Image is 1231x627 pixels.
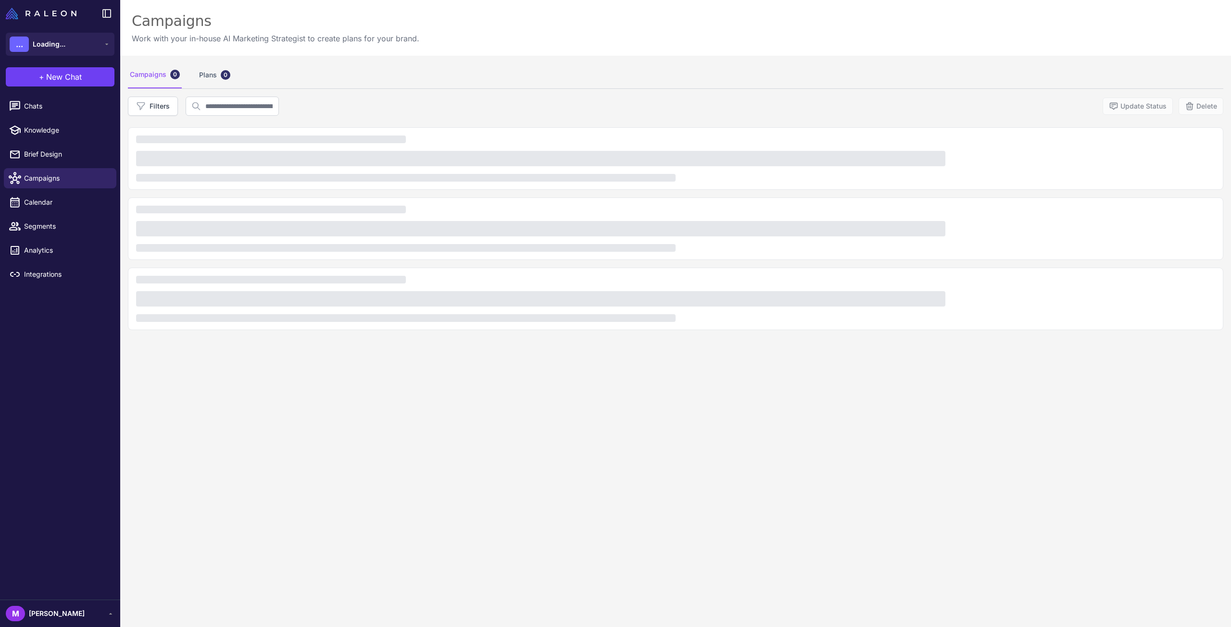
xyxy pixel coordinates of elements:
span: Integrations [24,269,109,280]
div: M [6,606,25,621]
a: Integrations [4,264,116,284]
button: +New Chat [6,67,114,86]
div: ... [10,37,29,52]
span: Analytics [24,245,109,256]
span: Brief Design [24,149,109,160]
a: Segments [4,216,116,236]
button: ...Loading... [6,33,114,56]
span: Segments [24,221,109,232]
div: Campaigns [132,12,419,31]
a: Raleon Logo [6,8,80,19]
span: Campaigns [24,173,109,184]
div: Plans [197,61,232,88]
span: [PERSON_NAME] [29,608,85,619]
div: 0 [170,70,180,79]
img: Raleon Logo [6,8,76,19]
a: Chats [4,96,116,116]
a: Analytics [4,240,116,260]
span: New Chat [46,71,82,83]
a: Brief Design [4,144,116,164]
a: Campaigns [4,168,116,188]
span: Chats [24,101,109,111]
span: Knowledge [24,125,109,135]
span: Loading... [33,39,65,49]
a: Calendar [4,192,116,212]
span: + [39,71,44,83]
button: Delete [1179,98,1223,115]
div: 0 [221,70,230,80]
div: Campaigns [128,61,182,88]
button: Filters [128,97,178,116]
button: Update Status [1103,98,1173,115]
a: Knowledge [4,120,116,140]
p: Work with your in-house AI Marketing Strategist to create plans for your brand. [132,33,419,44]
span: Calendar [24,197,109,208]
